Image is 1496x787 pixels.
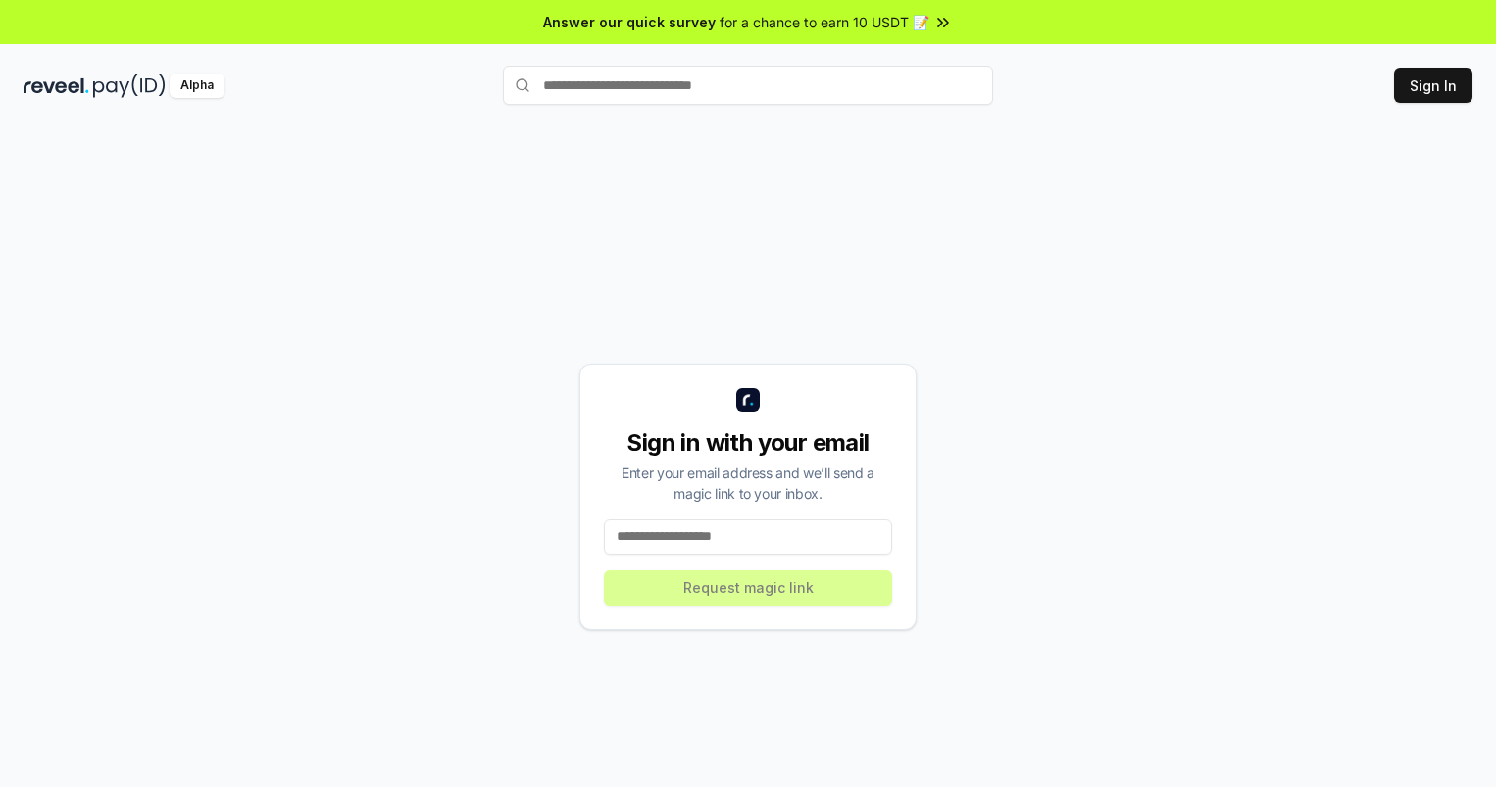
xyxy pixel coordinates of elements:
span: Answer our quick survey [543,12,716,32]
img: logo_small [736,388,760,412]
div: Alpha [170,74,224,98]
div: Enter your email address and we’ll send a magic link to your inbox. [604,463,892,504]
img: reveel_dark [24,74,89,98]
div: Sign in with your email [604,427,892,459]
span: for a chance to earn 10 USDT 📝 [720,12,929,32]
button: Sign In [1394,68,1472,103]
img: pay_id [93,74,166,98]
